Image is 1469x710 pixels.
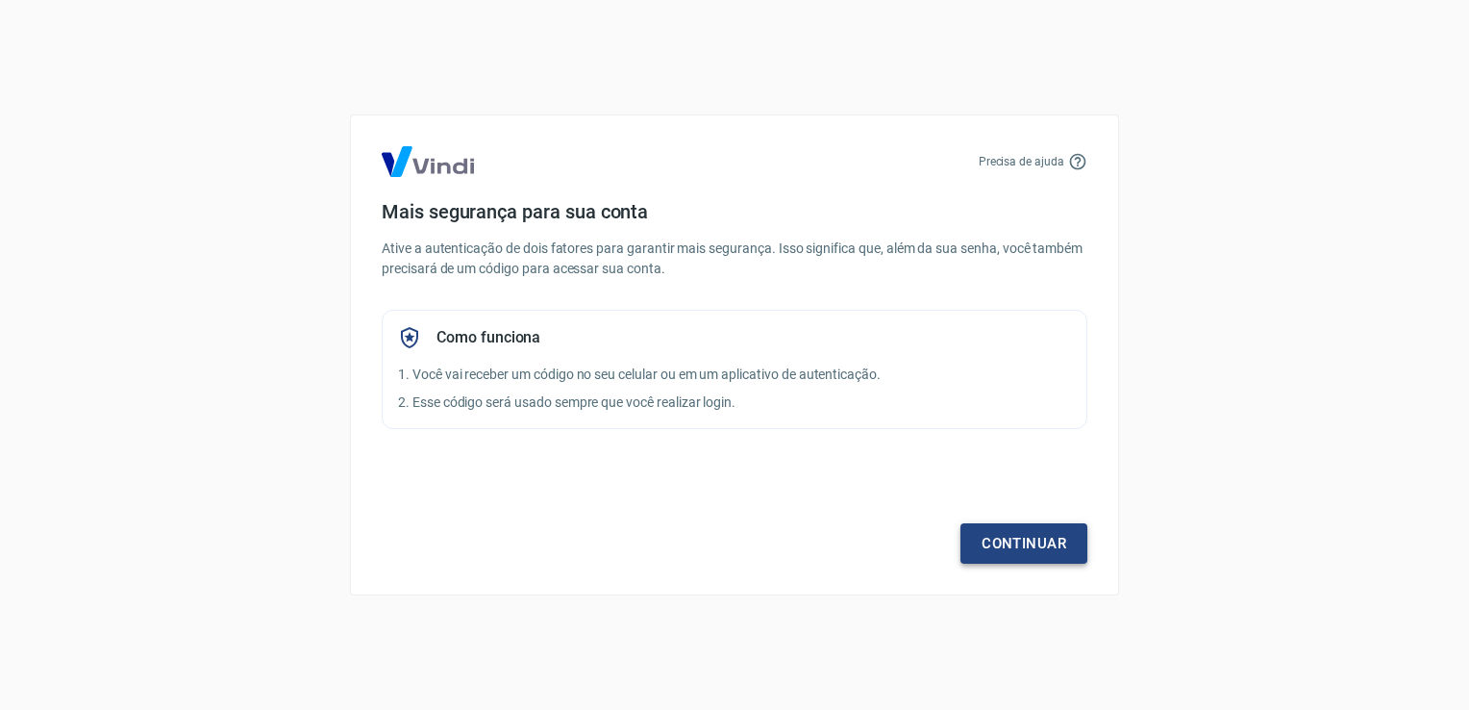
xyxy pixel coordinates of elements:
p: 2. Esse código será usado sempre que você realizar login. [398,393,1071,413]
img: Logo Vind [382,146,474,177]
a: Continuar [960,523,1087,564]
h4: Mais segurança para sua conta [382,200,1087,223]
h5: Como funciona [436,328,540,347]
p: 1. Você vai receber um código no seu celular ou em um aplicativo de autenticação. [398,365,1071,385]
p: Precisa de ajuda [979,153,1064,170]
p: Ative a autenticação de dois fatores para garantir mais segurança. Isso significa que, além da su... [382,239,1087,279]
